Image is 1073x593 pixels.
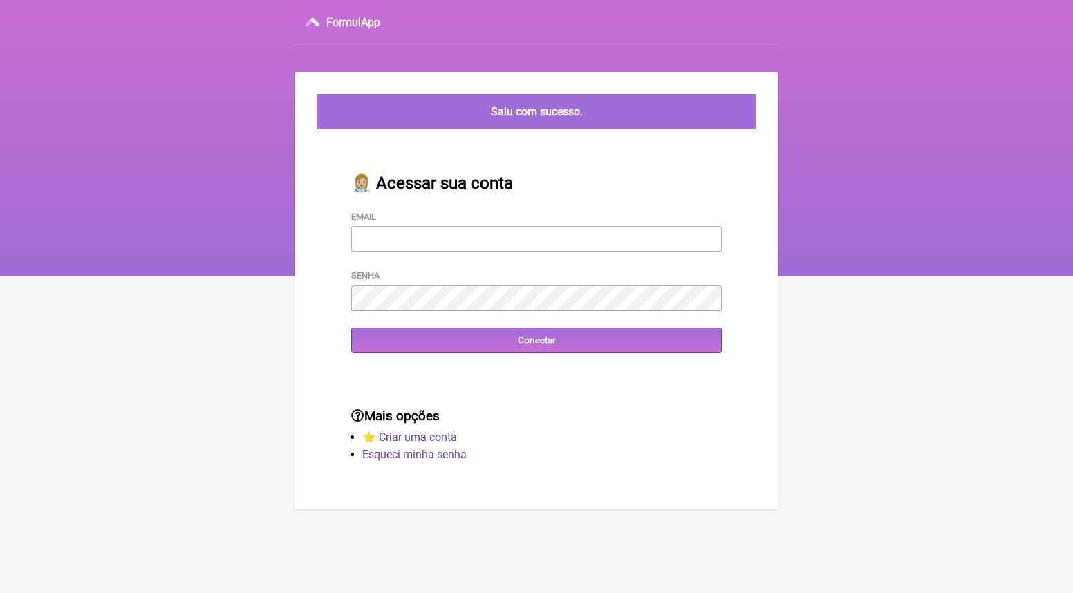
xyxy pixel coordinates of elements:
[351,328,722,353] input: Conectar
[351,270,380,281] label: Senha
[362,448,467,461] a: Esqueci minha senha
[351,211,376,222] label: Email
[351,408,722,424] h3: Mais opções
[351,173,722,193] h2: 👩🏼‍⚕️ Acessar sua conta
[326,16,380,29] h3: FormulApp
[317,94,756,129] div: Saiu com sucesso.
[362,431,457,444] a: ⭐️ Criar uma conta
